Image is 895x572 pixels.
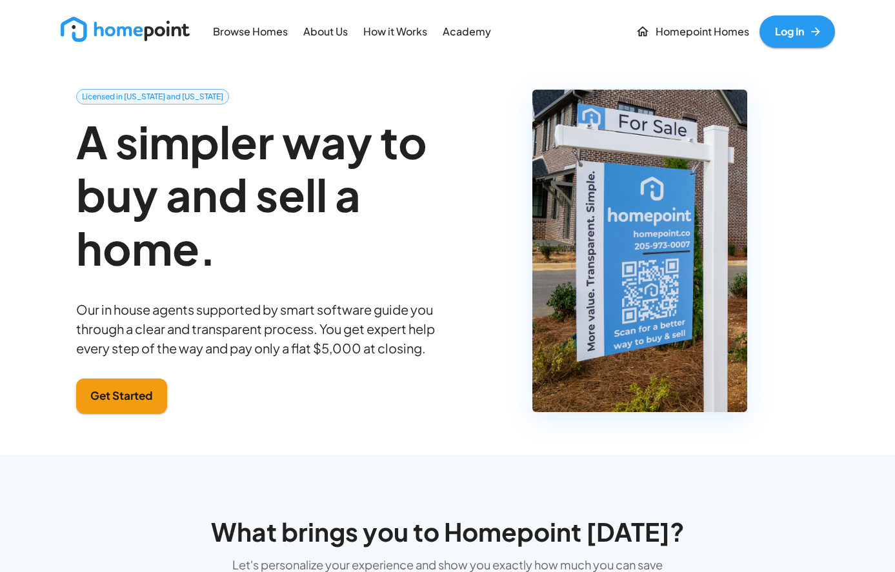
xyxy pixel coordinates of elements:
a: Browse Homes [208,17,293,46]
a: Homepoint Homes [630,15,754,48]
button: Get Started [76,379,167,413]
h4: What brings you to Homepoint [DATE]? [97,517,799,547]
a: How it Works [358,17,432,46]
img: new_logo_light.png [61,17,190,42]
img: Homepoint For Sale Sign [532,90,747,412]
p: Browse Homes [213,25,288,39]
p: Homepoint Homes [656,25,749,39]
a: About Us [298,17,353,46]
p: Academy [443,25,491,39]
p: How it Works [363,25,427,39]
span: Licensed in [US_STATE] and [US_STATE] [77,91,228,103]
a: Log In [759,15,835,48]
p: Our in house agents supported by smart software guide you through a clear and transparent process... [76,300,435,358]
h2: A simpler way to buy and sell a home. [76,115,435,274]
a: Academy [437,17,496,46]
p: About Us [303,25,348,39]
